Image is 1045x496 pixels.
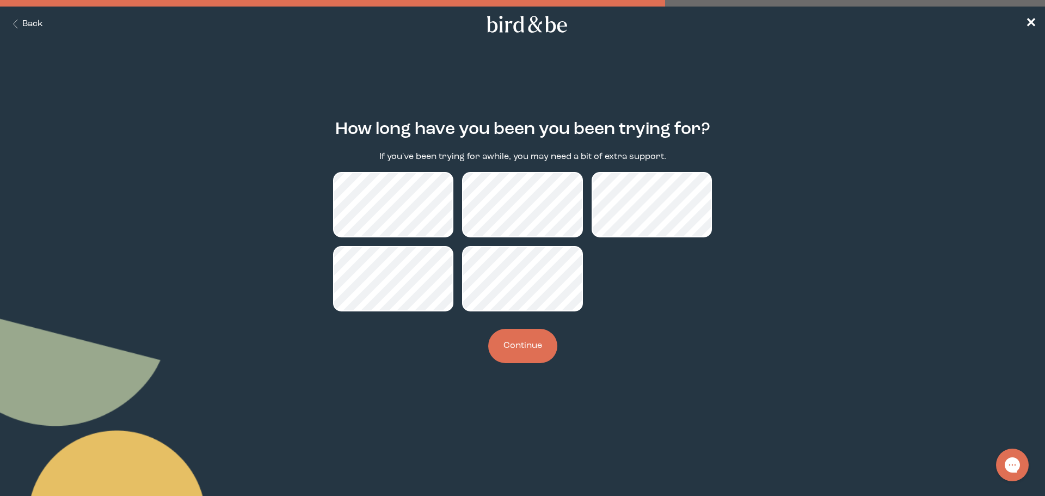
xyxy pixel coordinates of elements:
[991,445,1034,485] iframe: Gorgias live chat messenger
[335,117,710,142] h2: How long have you been you been trying for?
[379,151,666,163] p: If you've been trying for awhile, you may need a bit of extra support.
[488,329,557,363] button: Continue
[1025,17,1036,30] span: ✕
[9,18,43,30] button: Back Button
[1025,15,1036,34] a: ✕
